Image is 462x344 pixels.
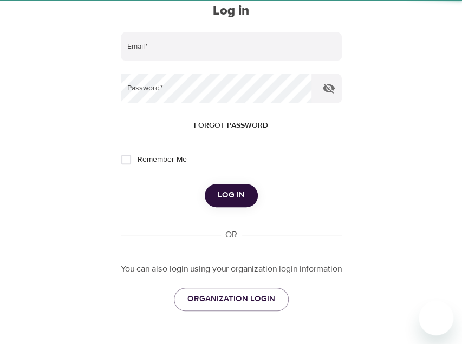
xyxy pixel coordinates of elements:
h2: Log in [121,3,342,19]
span: Remember Me [138,154,187,166]
p: You can also login using your organization login information [121,263,342,275]
a: ORGANIZATION LOGIN [174,288,289,310]
span: Forgot password [194,119,268,133]
span: Log in [218,188,245,202]
iframe: Button to launch messaging window [419,301,453,335]
span: ORGANIZATION LOGIN [187,292,275,306]
button: Forgot password [190,116,272,136]
button: Log in [205,184,258,207]
div: OR [221,229,242,241]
